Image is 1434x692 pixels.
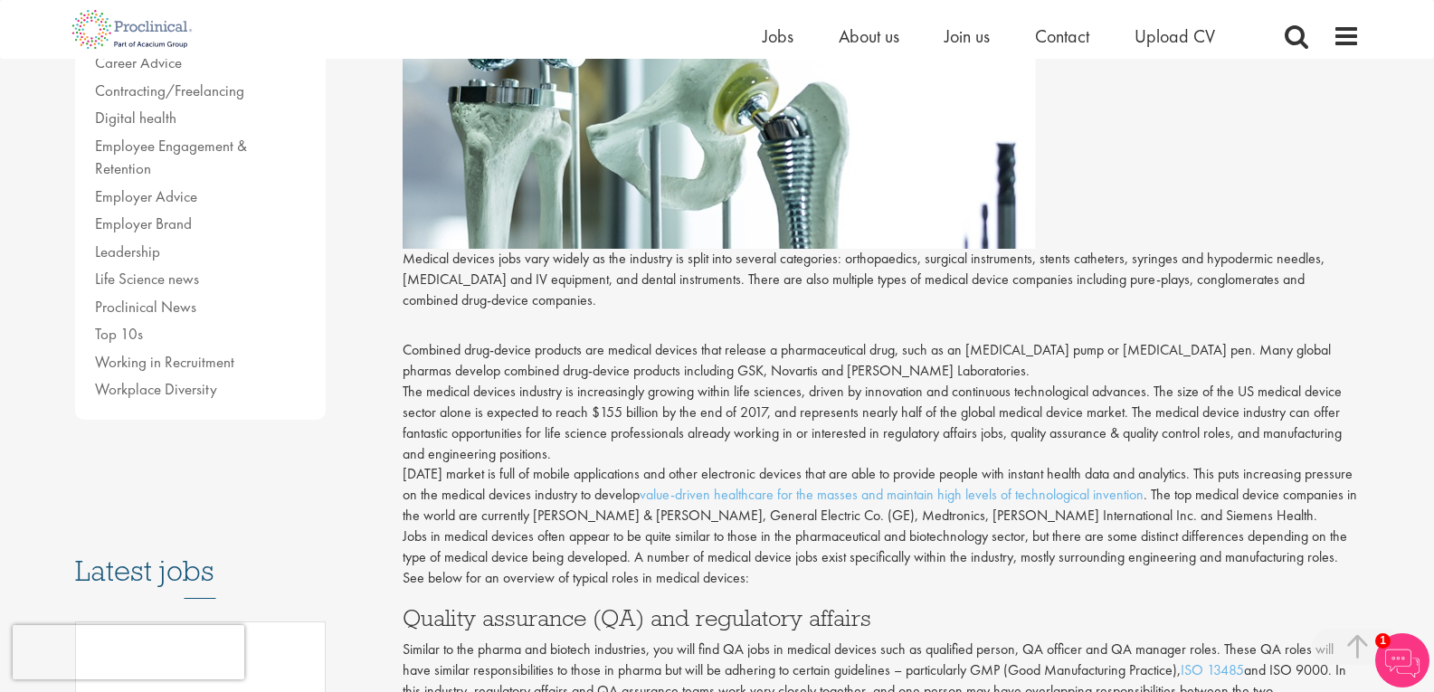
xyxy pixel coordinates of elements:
a: value-driven healthcare for the masses and maintain high levels of technological invention [640,485,1144,517]
a: Working in Recruitment [95,352,234,372]
a: About us [839,24,899,48]
a: Leadership [95,242,160,261]
a: Digital health [95,108,176,128]
h3: Quality assurance (QA) and regulatory affairs [403,606,1360,630]
iframe: reCAPTCHA [13,625,244,679]
h3: Latest jobs [75,510,327,599]
a: Workplace Diversity [95,379,217,399]
span: 1 [1375,633,1391,649]
a: Life Science news [95,269,199,289]
p: [DATE] market is full of mobile applications and other electronic devices that are able to provid... [403,464,1360,526]
p: Jobs in medical devices often appear to be quite similar to those in the pharmaceutical and biote... [403,526,1360,589]
a: Jobs [763,24,793,48]
a: Employer Advice [95,186,197,206]
a: Top 10s [95,324,143,344]
a: Employee Engagement & Retention [95,136,247,179]
a: Proclinical News [95,297,196,317]
a: Contracting/Freelancing [95,81,244,100]
a: Join us [945,24,990,48]
a: Employer Brand [95,213,192,233]
a: Career Advice [95,52,182,72]
p: Medical devices jobs vary widely as the industry is split into several categories: orthopaedics, ... [403,249,1360,311]
p: The medical devices industry is increasingly growing within life sciences, driven by innovation a... [403,382,1360,464]
img: Chatbot [1375,633,1429,687]
p: Combined drug-device products are medical devices that release a pharmaceutical drug, such as an ... [403,340,1360,382]
a: Contact [1035,24,1089,48]
a: Upload CV [1135,24,1215,48]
